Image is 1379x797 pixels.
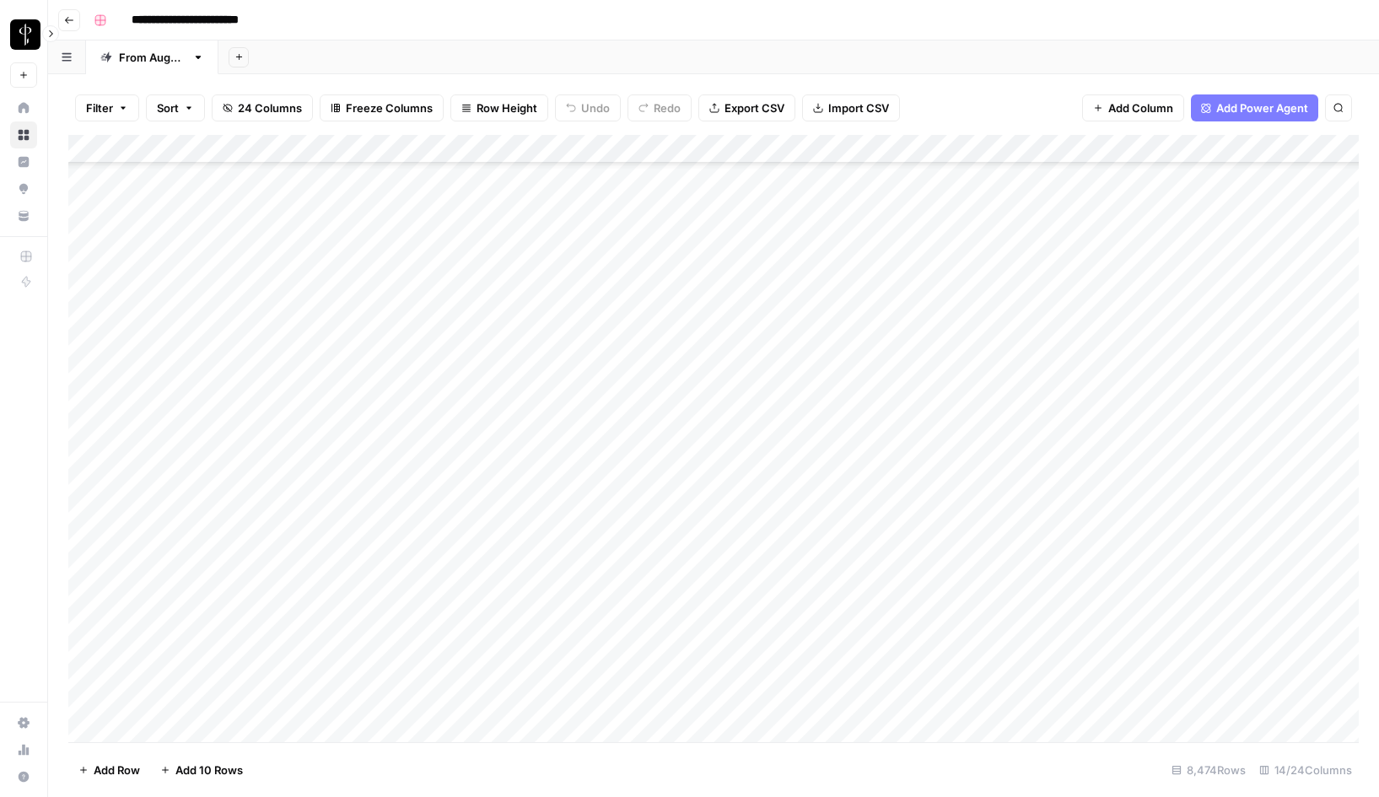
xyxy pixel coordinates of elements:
button: Add Power Agent [1191,94,1318,121]
a: Your Data [10,202,37,229]
button: Sort [146,94,205,121]
span: Import CSV [828,100,889,116]
button: Add Row [68,757,150,784]
button: Redo [628,94,692,121]
a: From [DATE] [86,40,218,74]
button: Add Column [1082,94,1184,121]
button: Undo [555,94,621,121]
button: Help + Support [10,763,37,790]
span: Add Row [94,762,140,778]
a: Settings [10,709,37,736]
a: Insights [10,148,37,175]
button: Workspace: LP Production Workloads [10,13,37,56]
span: Add Power Agent [1216,100,1308,116]
button: Freeze Columns [320,94,444,121]
button: Row Height [450,94,548,121]
span: Sort [157,100,179,116]
span: 24 Columns [238,100,302,116]
button: Add 10 Rows [150,757,253,784]
div: 8,474 Rows [1165,757,1252,784]
span: Filter [86,100,113,116]
div: 14/24 Columns [1252,757,1359,784]
a: Browse [10,121,37,148]
div: From [DATE] [119,49,186,66]
button: Filter [75,94,139,121]
a: Opportunities [10,175,37,202]
a: Home [10,94,37,121]
span: Redo [654,100,681,116]
span: Undo [581,100,610,116]
span: Row Height [477,100,537,116]
span: Add Column [1108,100,1173,116]
img: LP Production Workloads Logo [10,19,40,50]
button: Export CSV [698,94,795,121]
a: Usage [10,736,37,763]
span: Freeze Columns [346,100,433,116]
span: Add 10 Rows [175,762,243,778]
button: 24 Columns [212,94,313,121]
button: Import CSV [802,94,900,121]
span: Export CSV [725,100,784,116]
